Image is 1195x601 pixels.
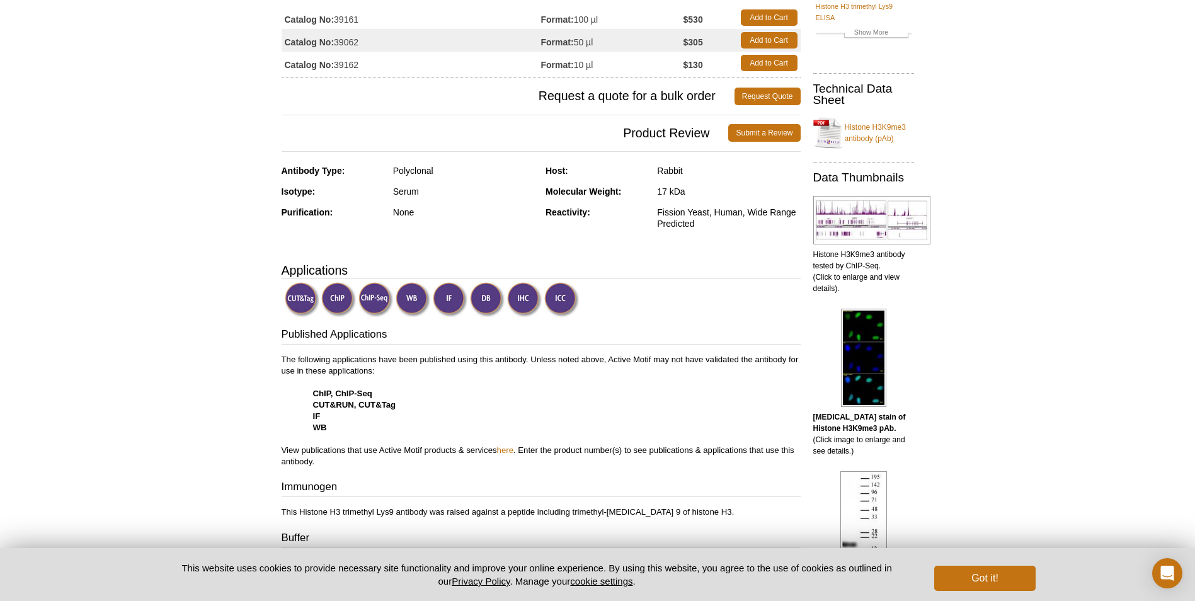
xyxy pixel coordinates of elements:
[433,282,467,317] img: Immunofluorescence Validated
[541,52,683,74] td: 10 µl
[282,88,735,105] span: Request a quote for a bulk order
[813,114,914,152] a: Histone H3K9me3 antibody (pAb)
[282,124,729,142] span: Product Review
[452,576,510,587] a: Privacy Policy
[813,83,914,106] h2: Technical Data Sheet
[282,186,316,197] strong: Isotype:
[282,207,333,217] strong: Purification:
[282,166,345,176] strong: Antibody Type:
[546,207,590,217] strong: Reactivity:
[282,354,801,467] p: The following applications have been published using this antibody. Unless noted above, Active Mo...
[657,186,800,197] div: 17 kDa
[160,561,914,588] p: This website uses cookies to provide necessary site functionality and improve your online experie...
[657,165,800,176] div: Rabbit
[741,9,798,26] a: Add to Cart
[313,423,327,432] strong: WB
[282,29,541,52] td: 39062
[313,411,321,421] strong: IF
[683,14,703,25] strong: $530
[813,411,914,457] p: (Click image to enlarge and see details.)
[570,576,632,587] button: cookie settings
[282,6,541,29] td: 39161
[497,445,513,455] a: here
[657,207,800,229] div: Fission Yeast, Human, Wide Range Predicted
[285,282,319,317] img: CUT&Tag Validated
[546,186,621,197] strong: Molecular Weight:
[683,59,703,71] strong: $130
[541,14,574,25] strong: Format:
[683,37,703,48] strong: $305
[541,59,574,71] strong: Format:
[813,413,906,433] b: [MEDICAL_DATA] stain of Histone H3K9me3 pAb.
[393,165,536,176] div: Polyclonal
[816,26,912,41] a: Show More
[396,282,430,317] img: Western Blot Validated
[358,282,393,317] img: ChIP-Seq Validated
[546,166,568,176] strong: Host:
[934,566,1035,591] button: Got it!
[541,37,574,48] strong: Format:
[285,14,334,25] strong: Catalog No:
[541,29,683,52] td: 50 µl
[393,207,536,218] div: None
[470,282,505,317] img: Dot Blot Validated
[313,400,396,409] strong: CUT&RUN, CUT&Tag
[813,196,930,244] img: Histone H3K9me3 antibody tested by ChIP-Seq.
[321,282,356,317] img: ChIP Validated
[816,1,912,23] a: Histone H3 trimethyl Lys9 ELISA
[282,507,801,518] p: This Histone H3 trimethyl Lys9 antibody was raised against a peptide including trimethyl-[MEDICAL...
[840,471,887,570] img: Histone H3K9me3 antibody (pAb) tested by Western blot.
[1152,558,1182,588] div: Open Intercom Messenger
[285,59,334,71] strong: Catalog No:
[541,6,683,29] td: 100 µl
[728,124,800,142] a: Submit a Review
[813,172,914,183] h2: Data Thumbnails
[282,530,801,548] h3: Buffer
[393,186,536,197] div: Serum
[741,32,798,49] a: Add to Cart
[841,309,886,407] img: Histone H3K9me3 antibody (pAb) tested by immunofluorescence.
[282,479,801,497] h3: Immunogen
[282,261,801,280] h3: Applications
[285,37,334,48] strong: Catalog No:
[735,88,801,105] a: Request Quote
[544,282,579,317] img: Immunocytochemistry Validated
[741,55,798,71] a: Add to Cart
[507,282,542,317] img: Immunohistochemistry Validated
[282,52,541,74] td: 39162
[813,249,914,294] p: Histone H3K9me3 antibody tested by ChIP-Seq. (Click to enlarge and view details).
[313,389,372,398] strong: ChIP, ChIP-Seq
[282,327,801,345] h3: Published Applications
